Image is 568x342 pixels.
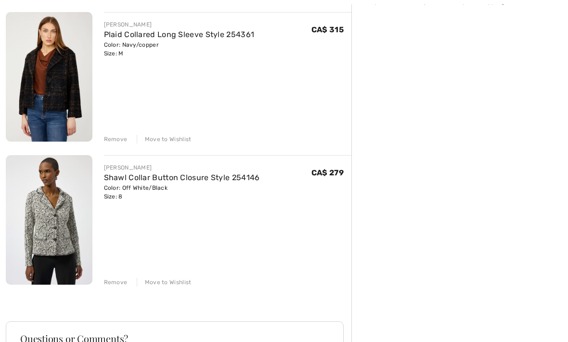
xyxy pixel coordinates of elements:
[104,135,128,144] div: Remove
[137,278,192,287] div: Move to Wishlist
[104,184,260,201] div: Color: Off White/Black Size: 8
[6,156,92,285] img: Shawl Collar Button Closure Style 254146
[104,21,255,29] div: [PERSON_NAME]
[104,30,255,39] a: Plaid Collared Long Sleeve Style 254361
[311,169,344,178] span: CA$ 279
[104,164,260,172] div: [PERSON_NAME]
[104,173,260,183] a: Shawl Collar Button Closure Style 254146
[311,26,344,35] span: CA$ 315
[104,41,255,58] div: Color: Navy/copper Size: M
[104,278,128,287] div: Remove
[137,135,192,144] div: Move to Wishlist
[6,13,92,142] img: Plaid Collared Long Sleeve Style 254361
